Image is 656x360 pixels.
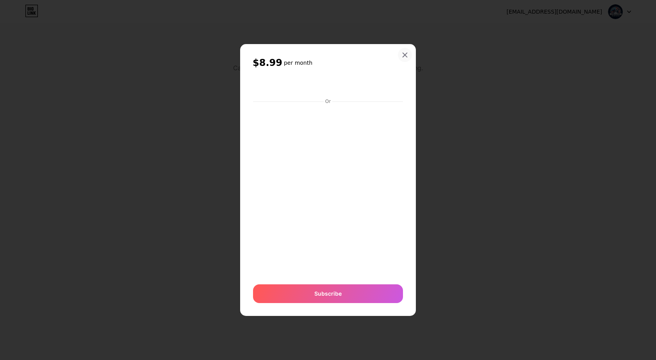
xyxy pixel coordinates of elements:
span: $8.99 [253,57,282,69]
div: Or [324,98,332,105]
iframe: Secure payment input frame [253,77,403,96]
span: Subscribe [314,289,342,298]
iframe: Secure payment input frame [251,105,405,277]
h6: per month [284,59,312,67]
